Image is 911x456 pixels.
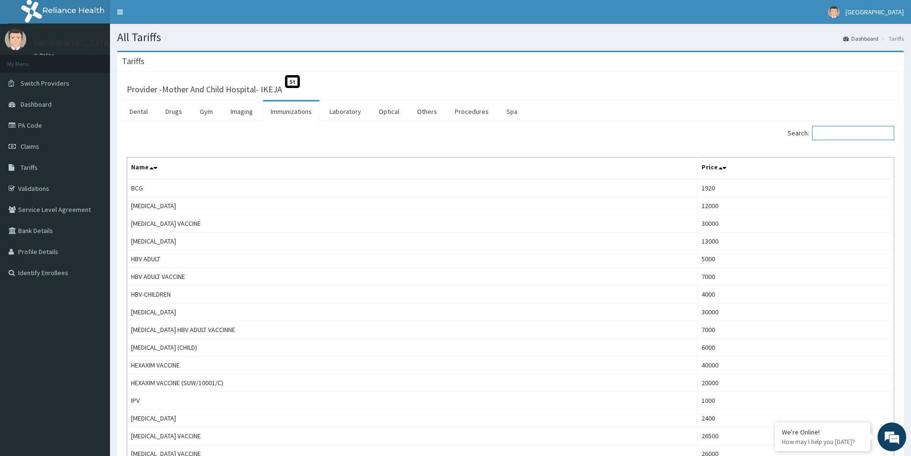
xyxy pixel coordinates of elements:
td: HBV ADULT [127,250,698,268]
td: [MEDICAL_DATA] (CHILD) [127,339,698,356]
div: Chat with us now [50,54,161,66]
a: Dashboard [843,34,878,43]
span: Claims [21,142,39,151]
td: BCG [127,179,698,197]
img: User Image [5,29,26,50]
img: d_794563401_company_1708531726252_794563401 [18,48,39,72]
td: 1000 [697,392,894,410]
a: Online [33,52,56,59]
textarea: Type your message and hit 'Enter' [5,261,182,295]
th: Price [697,157,894,179]
span: Tariffs [21,163,38,172]
td: 13000 [697,233,894,250]
h3: Tariffs [122,57,144,66]
h3: Provider - Mother And Child Hospital- IKEJA [127,85,282,94]
td: [MEDICAL_DATA] [127,410,698,427]
td: 7000 [697,268,894,286]
span: [GEOGRAPHIC_DATA] [845,8,904,16]
span: St [285,75,300,88]
p: [GEOGRAPHIC_DATA] [33,39,112,47]
td: 20000 [697,374,894,392]
span: Dashboard [21,100,52,109]
td: 5000 [697,250,894,268]
td: IPV [127,392,698,410]
td: 26500 [697,427,894,445]
li: Tariffs [879,34,904,43]
a: Drugs [158,101,190,122]
td: 6000 [697,339,894,356]
label: Search: [788,126,894,140]
td: HEXAXIM VACCINE (SUW/10001/C) [127,374,698,392]
td: 1920 [697,179,894,197]
img: User Image [828,6,840,18]
td: 30000 [697,303,894,321]
h1: All Tariffs [117,31,904,44]
td: 12000 [697,197,894,215]
td: [MEDICAL_DATA] VACCINE [127,427,698,445]
td: [MEDICAL_DATA] [127,303,698,321]
div: We're Online! [782,428,863,436]
p: How may I help you today? [782,438,863,446]
span: Switch Providers [21,79,69,88]
td: HEXAXIM VACCINE [127,356,698,374]
td: [MEDICAL_DATA] [127,197,698,215]
input: Search: [812,126,894,140]
td: [MEDICAL_DATA] HBV ADULT VACCINNE [127,321,698,339]
td: HBV-CHILDREN [127,286,698,303]
a: Gym [192,101,220,122]
td: [MEDICAL_DATA] VACCINE [127,215,698,233]
td: 40000 [697,356,894,374]
td: 7000 [697,321,894,339]
td: HBV ADULT VACCINE [127,268,698,286]
a: Optical [371,101,407,122]
td: 2400 [697,410,894,427]
td: [MEDICAL_DATA] [127,233,698,250]
th: Name [127,157,698,179]
a: Imaging [223,101,261,122]
a: Others [409,101,445,122]
a: Procedures [447,101,496,122]
td: 4000 [697,286,894,303]
div: Minimize live chat window [157,5,180,28]
a: Immunizations [263,101,319,122]
span: We're online! [55,121,132,217]
a: Dental [122,101,155,122]
a: Spa [499,101,525,122]
td: 30000 [697,215,894,233]
a: Laboratory [322,101,369,122]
